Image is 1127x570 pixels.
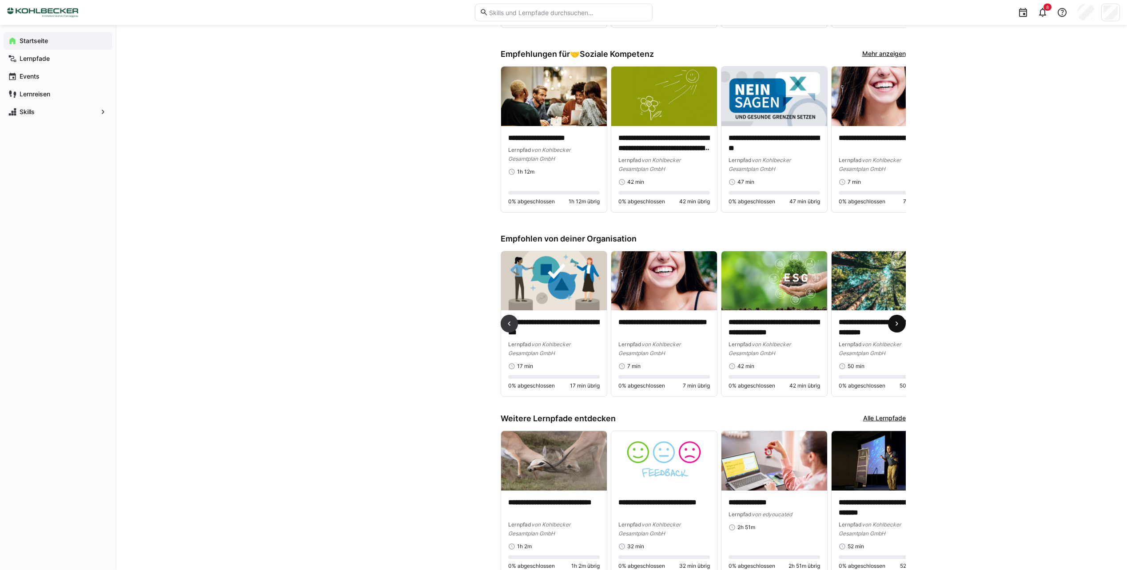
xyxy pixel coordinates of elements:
span: von Kohlbecker Gesamtplan GmbH [508,521,570,537]
span: Lernpfad [729,157,752,163]
input: Skills und Lernpfade durchsuchen… [488,8,647,16]
span: 0% abgeschlossen [729,198,775,205]
h3: Weitere Lernpfade entdecken [501,414,616,424]
span: 50 min übrig [900,382,930,389]
span: 1h 12m übrig [569,198,600,205]
span: Lernpfad [618,521,641,528]
img: image [501,251,607,311]
span: 2h 51m [737,524,755,531]
img: image [501,431,607,491]
span: 2h 51m übrig [789,562,820,570]
img: image [832,431,937,491]
span: 0% abgeschlossen [618,382,665,389]
span: 0% abgeschlossen [729,562,775,570]
span: 8 [1046,4,1049,10]
span: Lernpfad [618,157,641,163]
span: 32 min übrig [679,562,710,570]
img: image [832,251,937,311]
span: Lernpfad [839,157,862,163]
span: 17 min übrig [570,382,600,389]
span: Lernpfad [839,341,862,348]
span: 42 min übrig [789,382,820,389]
img: image [832,67,937,126]
h3: Empfehlungen für [501,49,654,59]
span: Lernpfad [508,341,531,348]
span: von Kohlbecker Gesamtplan GmbH [839,157,901,172]
span: 0% abgeschlossen [839,562,885,570]
span: 1h 12m [517,168,534,175]
img: image [721,431,827,491]
span: 0% abgeschlossen [618,198,665,205]
span: 42 min [627,178,644,186]
span: 52 min [848,543,864,550]
h3: Empfohlen von deiner Organisation [501,234,906,244]
span: 52 min übrig [900,562,930,570]
span: von Kohlbecker Gesamtplan GmbH [508,341,570,356]
span: 7 min übrig [683,382,710,389]
span: Lernpfad [729,341,752,348]
img: image [721,251,827,311]
span: 1h 2m übrig [571,562,600,570]
img: image [501,67,607,126]
img: image [611,431,717,491]
span: von Kohlbecker Gesamtplan GmbH [729,157,791,172]
span: 0% abgeschlossen [839,198,885,205]
span: Lernpfad [508,146,531,153]
span: von edyoucated [752,511,792,518]
span: 42 min [737,363,754,370]
span: 0% abgeschlossen [729,382,775,389]
span: 7 min [627,363,641,370]
span: 47 min übrig [789,198,820,205]
span: 0% abgeschlossen [618,562,665,570]
span: Lernpfad [618,341,641,348]
span: von Kohlbecker Gesamtplan GmbH [839,521,901,537]
span: 17 min [517,363,533,370]
span: 0% abgeschlossen [508,382,555,389]
span: 7 min übrig [903,198,930,205]
span: Lernpfad [839,521,862,528]
span: 32 min [627,543,644,550]
span: 7 min [848,178,861,186]
span: von Kohlbecker Gesamtplan GmbH [618,521,681,537]
img: image [721,67,827,126]
a: Alle Lernpfade [863,414,906,424]
span: 42 min übrig [679,198,710,205]
span: 1h 2m [517,543,532,550]
div: 🤝 [570,49,654,59]
span: von Kohlbecker Gesamtplan GmbH [508,146,570,162]
span: Soziale Kompetenz [580,49,654,59]
span: von Kohlbecker Gesamtplan GmbH [618,341,681,356]
span: 50 min [848,363,864,370]
span: von Kohlbecker Gesamtplan GmbH [839,341,901,356]
span: Lernpfad [729,511,752,518]
span: von Kohlbecker Gesamtplan GmbH [618,157,681,172]
span: 0% abgeschlossen [508,562,555,570]
span: 0% abgeschlossen [508,198,555,205]
span: von Kohlbecker Gesamtplan GmbH [729,341,791,356]
span: 47 min [737,178,754,186]
a: Mehr anzeigen [862,49,906,59]
img: image [611,67,717,126]
span: 0% abgeschlossen [839,382,885,389]
img: image [611,251,717,311]
span: Lernpfad [508,521,531,528]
